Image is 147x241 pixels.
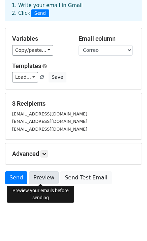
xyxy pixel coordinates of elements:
a: Copy/paste... [12,45,53,56]
a: Send [5,171,27,184]
h5: Advanced [12,150,135,158]
a: Load... [12,72,38,82]
span: Send [31,9,49,18]
h5: Variables [12,35,68,42]
div: Widget de chat [113,209,147,241]
a: Send Test Email [60,171,112,184]
iframe: Chat Widget [113,209,147,241]
div: Preview your emails before sending [7,186,74,203]
a: Templates [12,62,41,69]
small: [EMAIL_ADDRESS][DOMAIN_NAME] [12,119,87,124]
small: [EMAIL_ADDRESS][DOMAIN_NAME] [12,111,87,116]
h5: 3 Recipients [12,100,135,107]
a: Preview [29,171,59,184]
small: [EMAIL_ADDRESS][DOMAIN_NAME] [12,127,87,132]
h5: Email column [79,35,135,42]
div: 1. Write your email in Gmail 2. Click [7,2,140,17]
button: Save [49,72,66,82]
